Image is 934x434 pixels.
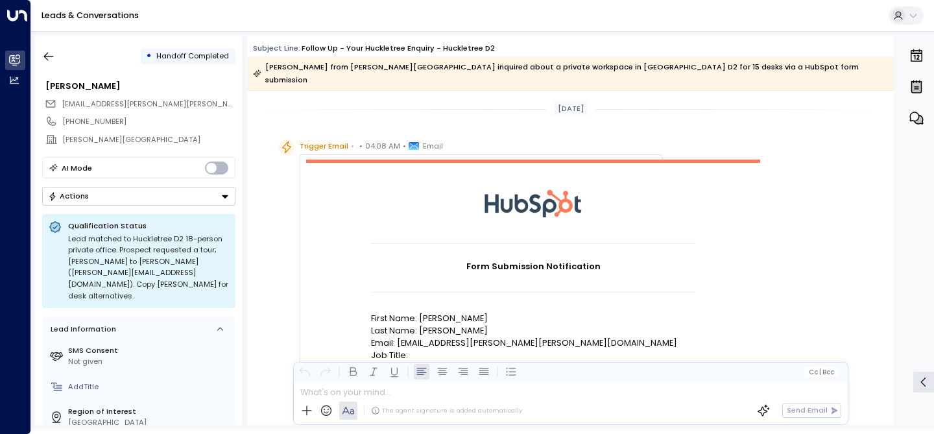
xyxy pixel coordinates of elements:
label: SMS Consent [68,345,231,356]
div: Not given [68,356,231,367]
div: [PERSON_NAME][GEOGRAPHIC_DATA] [62,134,235,145]
button: Undo [297,364,313,380]
div: Button group with a nested menu [42,187,235,206]
button: Redo [318,364,333,380]
span: • [359,139,363,152]
p: Qualification Status [68,221,229,231]
button: Actions [42,187,235,206]
div: AI Mode [62,162,92,175]
span: Email [423,139,443,152]
div: Follow up - Your Huckletree Enquiry - Huckletree D2 [302,43,495,54]
div: Lead Information [47,324,116,335]
div: • [146,47,152,66]
span: Subject Line: [253,43,300,53]
a: Leads & Conversations [42,10,139,21]
span: Cc Bcc [809,368,834,376]
div: [DATE] [553,101,588,116]
img: HubSpot [485,163,582,243]
div: Lead matched to Huckletree D2 18-person private office. Prospect requested a tour; [PERSON_NAME] ... [68,234,229,302]
span: | [819,368,821,376]
p: Email: [EMAIL_ADDRESS][PERSON_NAME][PERSON_NAME][DOMAIN_NAME] [371,337,695,349]
span: Handoff Completed [156,51,229,61]
div: The agent signature is added automatically [371,406,522,415]
div: [GEOGRAPHIC_DATA] [68,417,231,428]
p: Last Name: [PERSON_NAME] [371,324,695,337]
h1: Form Submission Notification [371,260,695,272]
div: [PERSON_NAME] [45,80,235,92]
span: derry.kelleher@tyndall.ie [62,99,235,110]
p: Job Title: [371,349,695,361]
div: AddTitle [68,381,231,392]
p: First Name: [PERSON_NAME] [371,312,695,324]
label: Region of Interest [68,406,231,417]
div: [PERSON_NAME] from [PERSON_NAME][GEOGRAPHIC_DATA] inquired about a private workspace in [GEOGRAPH... [253,60,887,86]
button: Cc|Bcc [804,367,838,377]
span: • [403,139,406,152]
div: [PHONE_NUMBER] [62,116,235,127]
span: • [351,139,354,152]
span: 04:08 AM [365,139,400,152]
div: Actions [48,191,89,200]
span: [EMAIL_ADDRESS][PERSON_NAME][PERSON_NAME][DOMAIN_NAME] [62,99,307,109]
span: Trigger Email [300,139,348,152]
